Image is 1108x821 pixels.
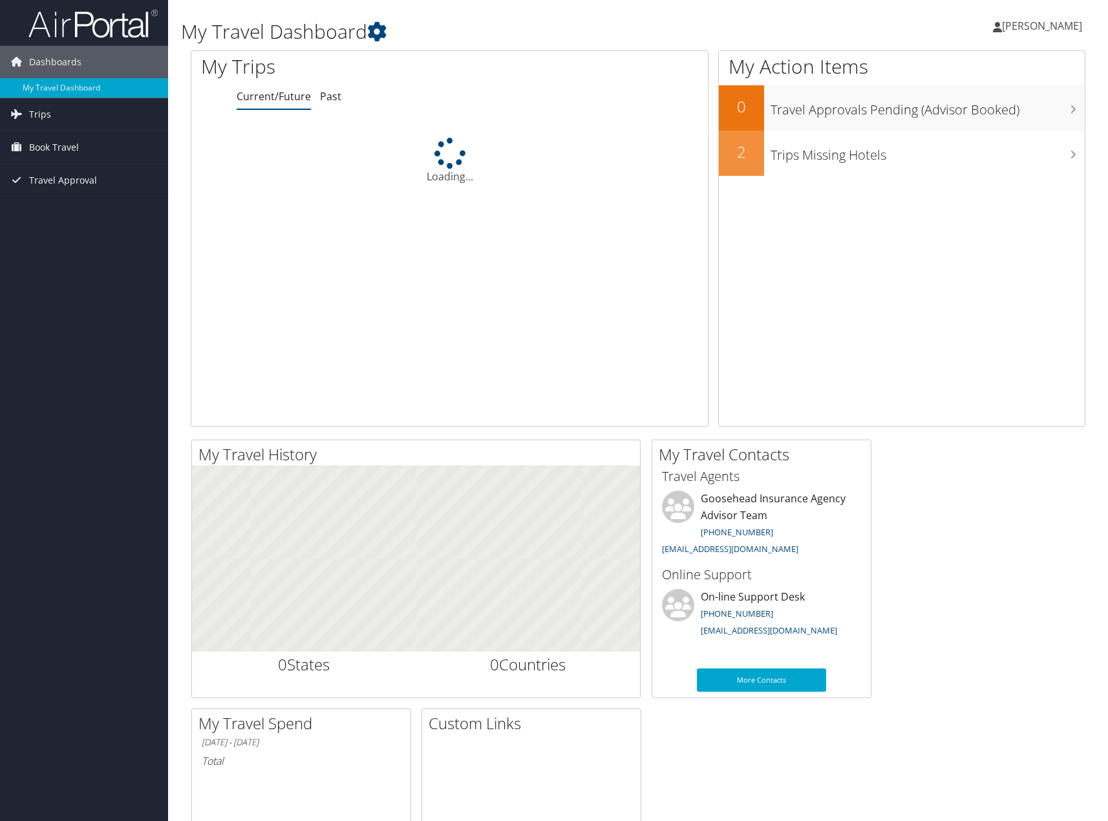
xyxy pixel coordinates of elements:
span: Book Travel [29,131,79,164]
h2: Custom Links [429,712,641,734]
a: Past [320,89,341,103]
li: Goosehead Insurance Agency Advisor Team [655,491,868,560]
li: On-line Support Desk [655,589,868,642]
h2: My Travel Spend [198,712,410,734]
span: 0 [490,654,499,675]
h1: My Travel Dashboard [181,18,791,45]
h2: My Travel Contacts [659,443,871,465]
img: airportal-logo.png [28,8,158,39]
h2: Countries [426,654,631,676]
a: [EMAIL_ADDRESS][DOMAIN_NAME] [701,624,837,636]
h1: My Action Items [719,53,1085,80]
span: 0 [278,654,287,675]
a: [PERSON_NAME] [993,6,1095,45]
a: [PHONE_NUMBER] [701,526,773,538]
h3: Travel Approvals Pending (Advisor Booked) [771,94,1085,119]
h2: My Travel History [198,443,640,465]
h1: My Trips [201,53,483,80]
a: 2Trips Missing Hotels [719,131,1085,176]
h6: [DATE] - [DATE] [202,736,401,749]
h2: 2 [719,141,764,163]
span: Trips [29,98,51,131]
a: 0Travel Approvals Pending (Advisor Booked) [719,85,1085,131]
span: [PERSON_NAME] [1002,19,1082,33]
h3: Online Support [662,566,861,584]
h6: Total [202,754,401,768]
a: More Contacts [697,668,826,692]
h3: Travel Agents [662,467,861,485]
div: Loading... [191,138,708,184]
span: Travel Approval [29,164,97,197]
a: [EMAIL_ADDRESS][DOMAIN_NAME] [662,543,798,555]
span: Dashboards [29,46,81,78]
h2: 0 [719,96,764,118]
a: Current/Future [237,89,311,103]
h2: States [202,654,407,676]
h3: Trips Missing Hotels [771,140,1085,164]
a: [PHONE_NUMBER] [701,608,773,619]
